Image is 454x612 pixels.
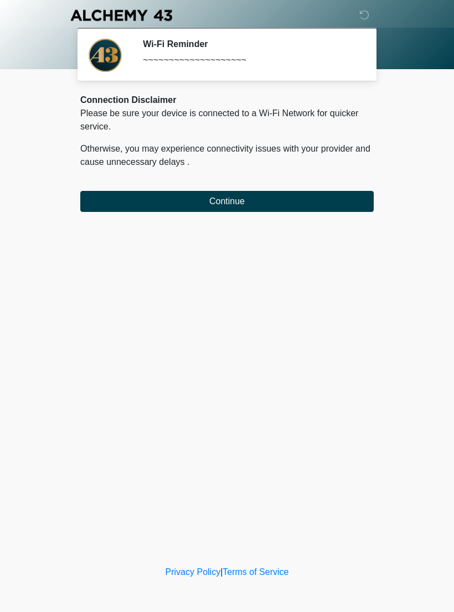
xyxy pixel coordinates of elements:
[223,567,288,577] a: Terms of Service
[80,107,374,133] p: Please be sure your device is connected to a Wi-Fi Network for quicker service.
[166,567,221,577] a: Privacy Policy
[69,8,173,22] img: Alchemy 43 Logo
[80,142,374,169] p: Otherwise, you may experience connectivity issues with your provider and cause unnecessary delays .
[143,54,357,67] div: ~~~~~~~~~~~~~~~~~~~~
[80,191,374,212] button: Continue
[89,39,122,72] img: Agent Avatar
[143,39,357,49] h2: Wi-Fi Reminder
[220,567,223,577] a: |
[80,94,374,107] div: Connection Disclaimer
